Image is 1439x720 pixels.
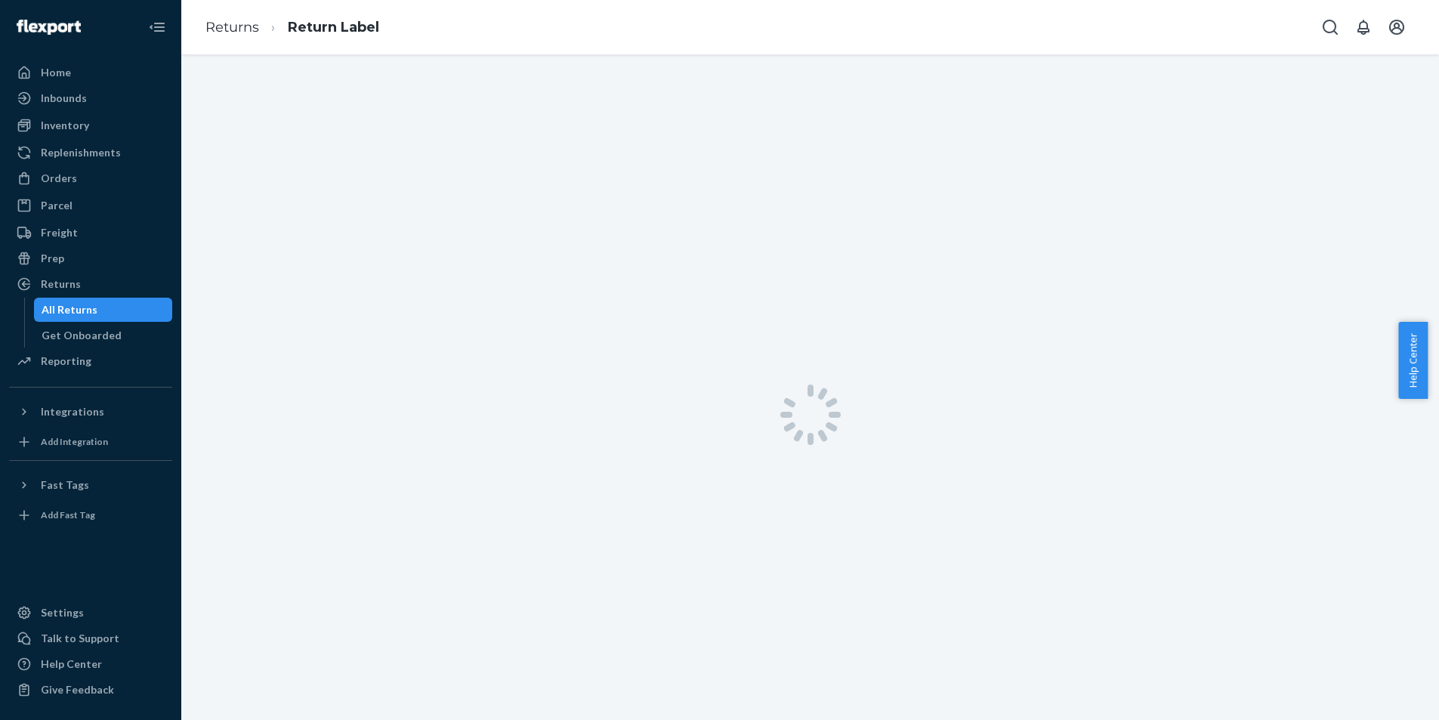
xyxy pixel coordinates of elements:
[41,354,91,369] div: Reporting
[41,682,114,697] div: Give Feedback
[9,430,172,454] a: Add Integration
[205,19,259,36] a: Returns
[9,349,172,373] a: Reporting
[41,225,78,240] div: Freight
[42,302,97,317] div: All Returns
[41,631,119,646] div: Talk to Support
[142,12,172,42] button: Close Navigation
[9,473,172,497] button: Fast Tags
[41,171,77,186] div: Orders
[41,198,73,213] div: Parcel
[9,86,172,110] a: Inbounds
[1382,12,1412,42] button: Open account menu
[41,477,89,493] div: Fast Tags
[41,404,104,419] div: Integrations
[9,166,172,190] a: Orders
[41,657,102,672] div: Help Center
[9,221,172,245] a: Freight
[9,652,172,676] a: Help Center
[41,118,89,133] div: Inventory
[9,400,172,424] button: Integrations
[193,5,391,50] ol: breadcrumbs
[9,60,172,85] a: Home
[9,246,172,270] a: Prep
[41,91,87,106] div: Inbounds
[1398,322,1428,399] button: Help Center
[1315,12,1345,42] button: Open Search Box
[41,277,81,292] div: Returns
[9,601,172,625] a: Settings
[17,20,81,35] img: Flexport logo
[34,323,173,348] a: Get Onboarded
[41,605,84,620] div: Settings
[42,328,122,343] div: Get Onboarded
[9,113,172,138] a: Inventory
[9,503,172,527] a: Add Fast Tag
[41,508,95,521] div: Add Fast Tag
[288,19,379,36] a: Return Label
[9,141,172,165] a: Replenishments
[41,145,121,160] div: Replenishments
[9,678,172,702] button: Give Feedback
[9,626,172,650] a: Talk to Support
[41,65,71,80] div: Home
[9,193,172,218] a: Parcel
[41,435,108,448] div: Add Integration
[34,298,173,322] a: All Returns
[9,272,172,296] a: Returns
[41,251,64,266] div: Prep
[1348,12,1379,42] button: Open notifications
